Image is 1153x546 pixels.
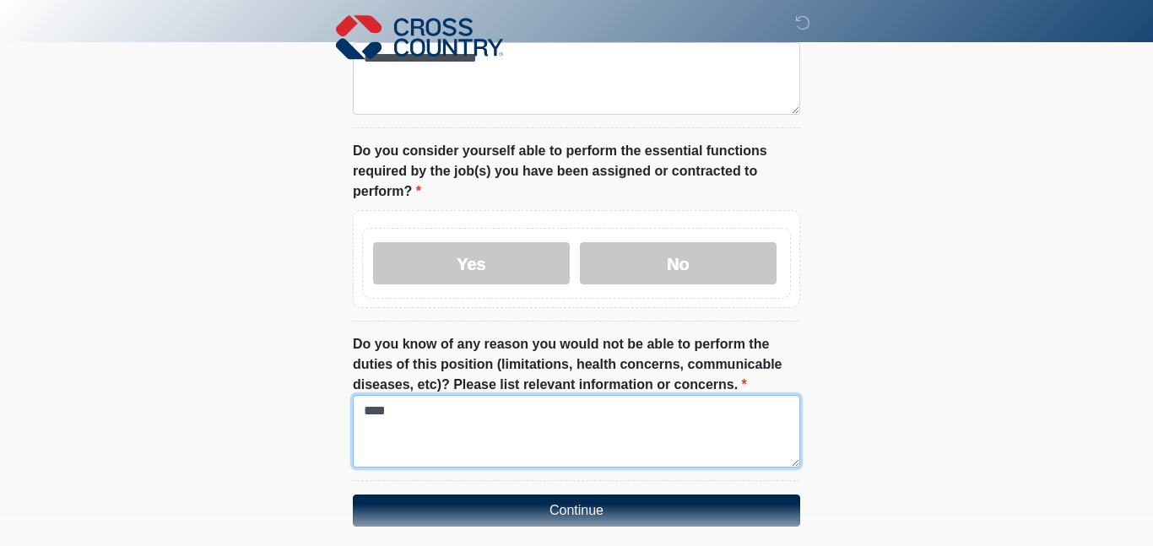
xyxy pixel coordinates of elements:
button: Continue [353,495,800,527]
label: Do you know of any reason you would not be able to perform the duties of this position (limitatio... [353,334,800,395]
label: Yes [373,242,570,284]
img: Cross Country Logo [336,13,503,62]
label: Do you consider yourself able to perform the essential functions required by the job(s) you have ... [353,141,800,202]
label: No [580,242,777,284]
